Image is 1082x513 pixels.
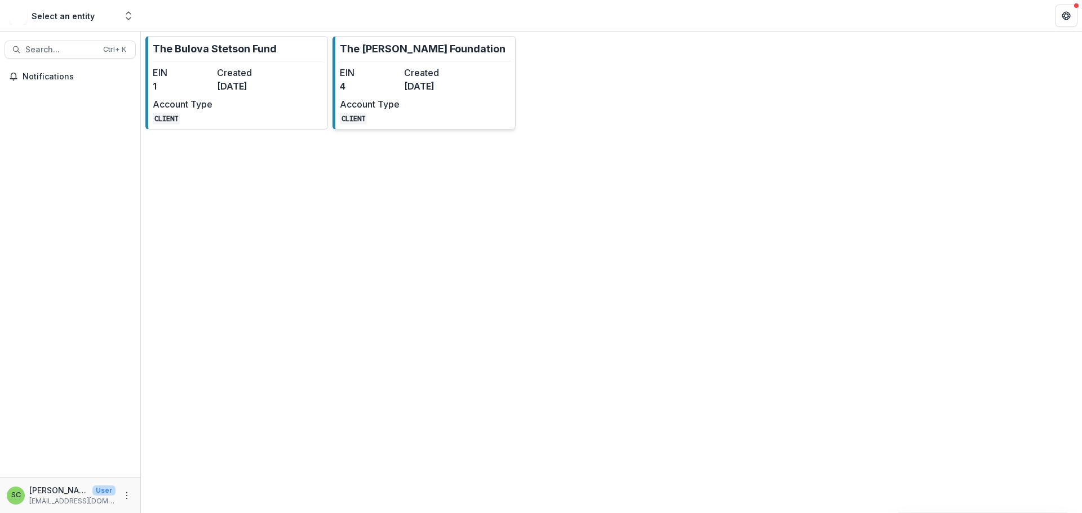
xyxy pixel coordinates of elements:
button: Notifications [5,68,136,86]
code: CLIENT [340,113,367,124]
button: Search... [5,41,136,59]
dd: 4 [340,79,400,93]
p: [PERSON_NAME] [29,484,88,496]
dt: Account Type [340,97,400,111]
div: Sonia Cavalli [11,492,21,499]
p: The Bulova Stetson Fund [153,41,277,56]
span: Search... [25,45,96,55]
dd: 1 [153,79,212,93]
a: The Bulova Stetson FundEIN1Created[DATE]Account TypeCLIENT [145,36,328,130]
dt: Created [404,66,464,79]
div: Select an entity [32,10,95,22]
div: Ctrl + K [101,43,128,56]
dt: EIN [340,66,400,79]
dd: [DATE] [404,79,464,93]
p: User [92,485,116,496]
p: [EMAIL_ADDRESS][DOMAIN_NAME] [29,496,116,506]
button: Open entity switcher [121,5,136,27]
code: CLIENT [153,113,180,124]
dt: Account Type [153,97,212,111]
span: Notifications [23,72,131,82]
p: The [PERSON_NAME] Foundation [340,41,505,56]
button: More [120,489,134,502]
dt: Created [217,66,277,79]
dd: [DATE] [217,79,277,93]
img: Select an entity [9,7,27,25]
button: Get Help [1055,5,1077,27]
a: The [PERSON_NAME] FoundationEIN4Created[DATE]Account TypeCLIENT [332,36,515,130]
dt: EIN [153,66,212,79]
